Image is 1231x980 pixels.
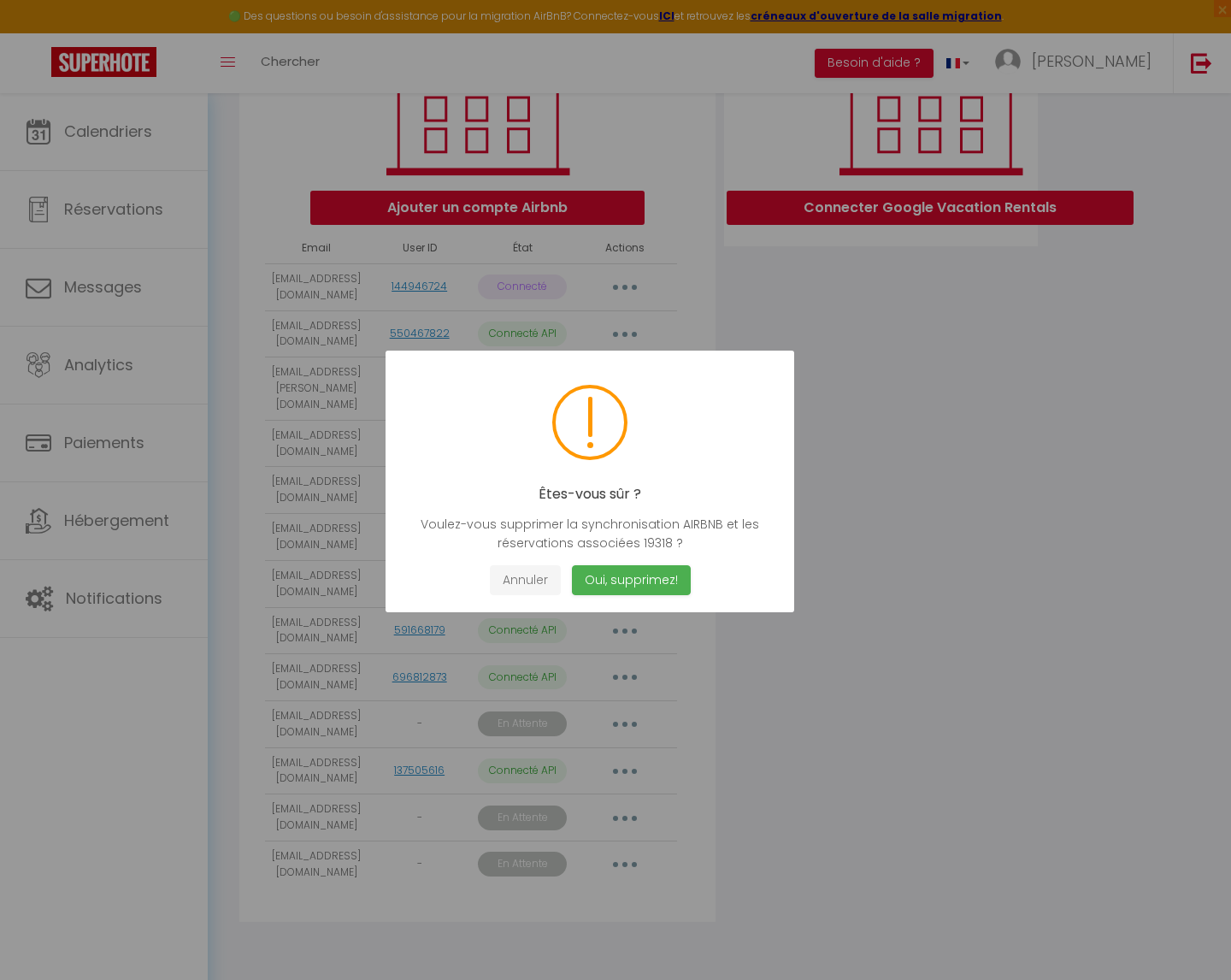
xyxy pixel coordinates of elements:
iframe: Chat [1158,903,1218,967]
h2: Êtes-vous sûr ? [411,486,769,502]
div: Voulez-vous supprimer la synchronisation AIRBNB et les réservations associées 19318 ? [411,515,769,552]
button: Ouvrir le widget de chat LiveChat [14,7,65,58]
button: Annuler [490,565,561,595]
button: Oui, supprimez! [572,565,691,595]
